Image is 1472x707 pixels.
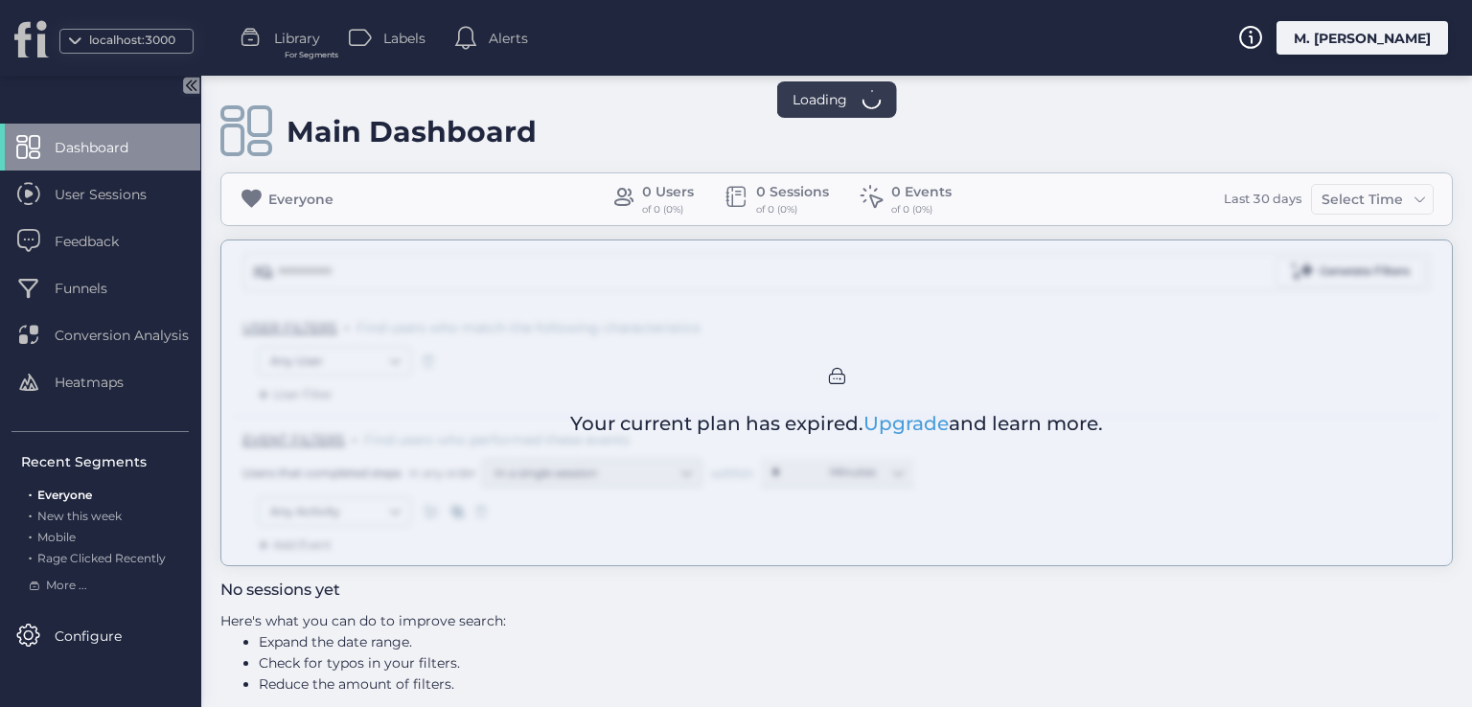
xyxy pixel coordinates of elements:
[863,412,949,435] a: Upgrade
[37,551,166,565] span: Rage Clicked Recently
[55,231,148,252] span: Feedback
[37,509,122,523] span: New this week
[274,28,320,49] span: Library
[21,451,189,472] div: Recent Segments
[55,137,157,158] span: Dashboard
[29,505,32,523] span: .
[29,547,32,565] span: .
[285,49,338,61] span: For Segments
[55,626,150,647] span: Configure
[29,526,32,544] span: .
[570,409,1103,439] span: Your current plan has expired. and learn more.
[37,488,92,502] span: Everyone
[84,32,180,50] div: localhost:3000
[1276,21,1448,55] div: M. [PERSON_NAME]
[55,184,175,205] span: User Sessions
[37,530,76,544] span: Mobile
[46,577,87,595] span: More ...
[489,28,528,49] span: Alerts
[383,28,425,49] span: Labels
[29,484,32,502] span: .
[55,278,136,299] span: Funnels
[55,325,218,346] span: Conversion Analysis
[55,372,152,393] span: Heatmaps
[793,89,847,110] span: Loading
